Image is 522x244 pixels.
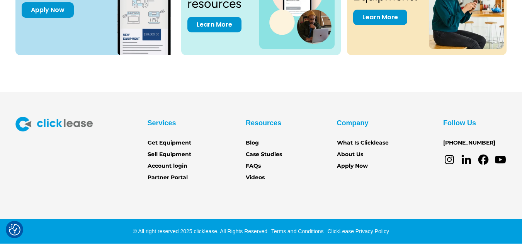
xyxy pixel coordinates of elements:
[148,150,191,159] a: Sell Equipment
[443,139,495,147] a: [PHONE_NUMBER]
[148,117,176,129] div: Services
[337,150,363,159] a: About Us
[325,228,389,234] a: ClickLease Privacy Policy
[22,2,74,18] a: Apply Now
[148,162,187,170] a: Account login
[246,162,261,170] a: FAQs
[246,173,265,182] a: Videos
[148,173,188,182] a: Partner Portal
[246,117,281,129] div: Resources
[246,150,282,159] a: Case Studies
[337,139,389,147] a: What Is Clicklease
[187,17,241,32] a: Learn More
[353,10,407,25] a: Learn More
[133,227,267,235] div: © All right reserved 2025 clicklease. All Rights Reserved
[269,228,323,234] a: Terms and Conditions
[9,224,20,236] img: Revisit consent button
[15,117,93,131] img: Clicklease logo
[148,139,191,147] a: Get Equipment
[246,139,259,147] a: Blog
[337,162,368,170] a: Apply Now
[443,117,476,129] div: Follow Us
[9,224,20,236] button: Consent Preferences
[337,117,369,129] div: Company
